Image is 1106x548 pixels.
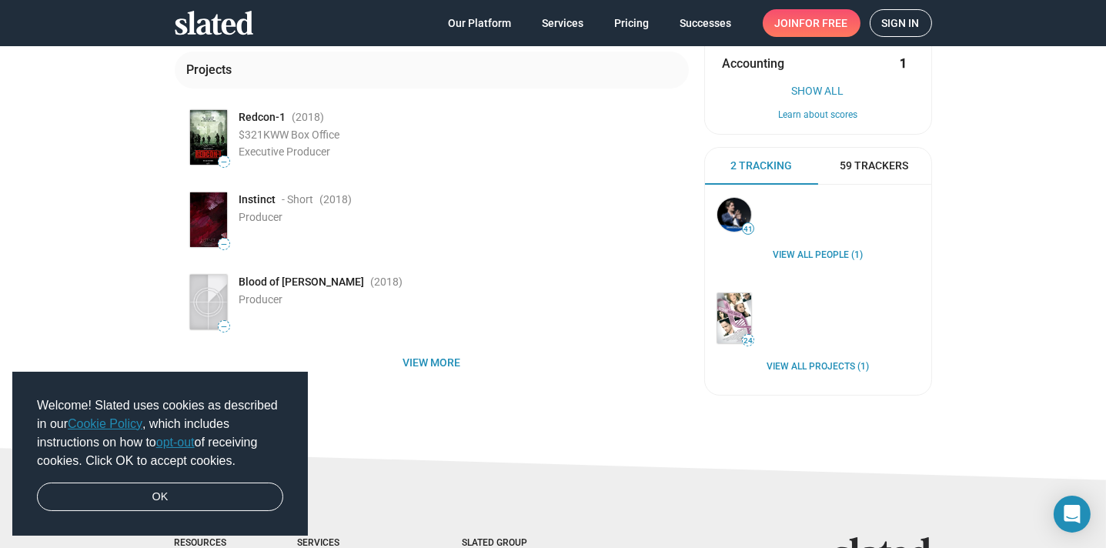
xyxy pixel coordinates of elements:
[271,129,340,141] span: WW Box Office
[436,9,524,37] a: Our Platform
[603,9,662,37] a: Pricing
[530,9,596,37] a: Services
[219,322,229,331] span: —
[239,110,286,125] span: Redcon-1
[723,55,785,72] span: Accounting
[239,293,283,306] span: Producer
[282,192,314,207] span: - Short
[190,110,227,165] img: Poster: Redcon-1
[190,192,227,247] img: Poster: Instinct
[239,211,283,223] span: Producer
[292,110,325,125] span: (2018 )
[767,361,869,373] a: View all Projects (1)
[12,372,308,536] div: cookieconsent
[37,483,283,512] a: dismiss cookie message
[717,293,751,343] img: Decoding Annie Parker
[219,240,229,249] span: —
[800,9,848,37] span: for free
[723,85,914,97] button: Show All
[882,10,920,36] span: Sign in
[239,129,271,141] span: $321K
[730,159,792,173] span: 2 Tracking
[775,9,848,37] span: Join
[668,9,744,37] a: Successes
[680,9,732,37] span: Successes
[763,9,860,37] a: Joinfor free
[714,290,754,346] a: Decoding Annie Parker
[320,192,353,207] span: (2018 )
[743,225,753,234] span: 41
[156,436,195,449] a: opt-out
[773,249,863,262] a: View all People (1)
[187,349,677,376] span: View more
[901,55,907,72] strong: 1
[37,396,283,470] span: Welcome! Slated uses cookies as described in our , which includes instructions on how to of recei...
[239,145,331,158] span: Executive Producer
[717,198,751,232] img: Stephan Paternot
[68,417,142,430] a: Cookie Policy
[743,336,753,346] span: 24
[1054,496,1091,533] div: Open Intercom Messenger
[175,349,689,376] button: View more
[870,9,932,37] a: Sign in
[371,275,403,289] span: (2018 )
[239,192,276,207] span: Instinct
[615,9,650,37] span: Pricing
[239,275,365,289] span: Blood of [PERSON_NAME]
[449,9,512,37] span: Our Platform
[543,9,584,37] span: Services
[187,62,239,78] div: Projects
[190,275,227,329] img: Poster: Blood of Yasuke
[219,158,229,166] span: —
[840,159,909,173] span: 59 Trackers
[723,109,914,122] button: Learn about scores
